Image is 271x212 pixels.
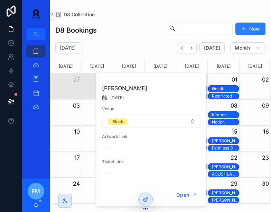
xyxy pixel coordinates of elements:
div: -- [105,145,109,151]
h2: [PERSON_NAME] [102,84,202,92]
button: 27 [73,75,80,84]
div: -- [105,170,109,176]
span: [DATE] [204,45,220,51]
div: [PERSON_NAME] Wants [212,138,239,144]
a: D8 Collection [55,11,95,18]
div: [DATE] [114,59,143,73]
button: Back [177,43,187,53]
h2: [DATE] [60,44,76,51]
button: 09 [262,101,269,110]
button: 15 [232,127,237,136]
div: [DATE] [83,59,112,73]
div: [PERSON_NAME] [212,197,239,203]
button: 30 [262,179,269,188]
button: 03 [73,101,80,110]
img: App logo [28,8,44,19]
div: Hannah Wants [212,138,239,144]
div: [DATE] [241,59,270,73]
button: 23 [262,153,269,162]
div: [DATE] [146,59,175,73]
button: 01 [232,75,237,84]
div: Kimmic [212,112,239,118]
span: [DATE] [110,95,124,101]
button: New [235,23,265,35]
span: Ticket Link [102,159,202,164]
div: [DATE] [51,59,80,73]
button: 17 [74,153,80,162]
button: Select Button [102,115,201,128]
div: [DATE] [177,59,206,73]
div: Block [112,119,123,125]
button: 10 [74,127,80,136]
div: Øostil [212,86,239,92]
span: Artwork Link [102,134,202,139]
button: 22 [231,153,237,162]
div: Øostil [212,86,239,92]
button: 16 [263,127,269,136]
span: D8 Collection [64,11,95,18]
div: ACUSHLA F2F MÁTHAIR [212,171,239,177]
div: [PERSON_NAME] [212,164,239,170]
button: 02 [262,75,269,84]
button: 29 [231,179,237,188]
div: Ben Klock [212,197,239,203]
button: [DATE] [199,42,225,53]
div: Kimmic [212,112,239,118]
button: 24 [73,179,80,188]
div: Michael Canitrot [212,190,239,196]
button: Month [230,42,265,53]
div: Restricted [212,93,239,99]
div: Paige Tomilson [212,164,239,170]
div: [DATE] [209,59,238,73]
div: Month View [50,59,271,204]
button: Next [187,43,197,53]
span: Month [235,45,250,51]
div: Faithless DJ Set [212,145,239,151]
span: FM [32,187,40,195]
span: Venue [102,106,202,112]
button: 08 [231,101,237,110]
span: Open [176,192,189,198]
div: Notion [212,119,239,125]
button: Open [172,189,202,201]
h1: D8 Bookings [55,25,97,35]
div: [PERSON_NAME] [212,190,239,196]
div: scrollable content [22,40,50,122]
